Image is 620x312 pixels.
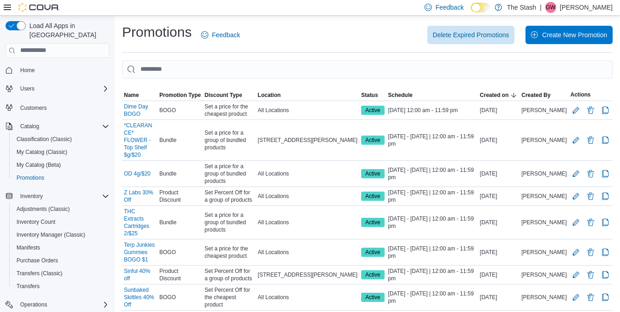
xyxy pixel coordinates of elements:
span: [PERSON_NAME] [521,219,567,226]
button: Inventory [2,190,113,203]
span: Active [365,192,380,200]
span: [DATE] - [DATE] | 12:00 am - 11:59 pm [388,133,476,147]
span: Users [17,83,109,94]
button: Users [2,82,113,95]
span: My Catalog (Beta) [17,161,61,169]
span: [PERSON_NAME] [521,193,567,200]
input: This is a search bar. As you type, the results lower in the page will automatically filter. [122,60,613,79]
button: Catalog [17,121,43,132]
span: Customers [20,104,47,112]
span: [DATE] 12:00 am - 11:59 pm [388,107,458,114]
button: My Catalog (Beta) [9,159,113,171]
a: Feedback [197,26,244,44]
a: Customers [17,102,50,113]
button: Adjustments (Classic) [9,203,113,216]
span: Created on [480,91,509,99]
span: Active [361,192,385,201]
button: Purchase Orders [9,254,113,267]
span: Bundle [159,219,176,226]
button: Manifests [9,241,113,254]
span: Active [361,106,385,115]
span: Active [361,293,385,302]
span: Home [17,64,109,76]
button: Create New Promotion [525,26,613,44]
a: Home [17,65,39,76]
button: Edit Promotion [570,292,581,303]
button: Discount Type [203,90,256,101]
p: [PERSON_NAME] [560,2,613,13]
button: Delete Promotion [585,168,596,179]
div: [DATE] [478,247,520,258]
img: Cova [18,3,60,12]
p: The Stash [507,2,536,13]
div: Set Percent Off for the cheapest product [203,284,256,310]
h1: Promotions [122,23,192,41]
span: Adjustments (Classic) [13,204,109,215]
button: Clone Promotion [600,191,611,202]
span: Active [361,136,385,145]
div: Set a price for a group of bundled products [203,210,256,235]
span: Active [361,218,385,227]
span: Product Discount [159,267,201,282]
button: Inventory Manager (Classic) [9,228,113,241]
span: Purchase Orders [13,255,109,266]
button: Transfers (Classic) [9,267,113,280]
span: Active [361,248,385,257]
button: Transfers [9,280,113,293]
a: My Catalog (Classic) [13,147,71,158]
span: All Locations [258,219,289,226]
a: Inventory Manager (Classic) [13,229,89,240]
span: Schedule [388,91,413,99]
span: Transfers (Classic) [17,270,62,277]
span: Inventory Count [17,218,56,226]
button: Delete Promotion [585,269,596,280]
span: Classification (Classic) [17,136,72,143]
span: Name [124,91,139,99]
span: Promotion Type [159,91,201,99]
button: Clone Promotion [600,269,611,280]
div: [DATE] [478,135,520,146]
button: Name [122,90,157,101]
div: [DATE] [478,292,520,303]
span: Adjustments (Classic) [17,205,70,213]
span: GW [546,2,556,13]
span: BOGO [159,249,176,256]
button: Delete Promotion [585,135,596,146]
span: Active [365,271,380,279]
span: Manifests [17,244,40,251]
span: Active [365,136,380,144]
span: Actions [570,91,591,98]
span: Promotions [13,172,109,183]
a: *CLEARANCE* FLOWER - Top Shelf $g/$20 [124,122,156,159]
button: Home [2,63,113,77]
span: Operations [17,299,109,310]
span: Users [20,85,34,92]
span: Delete Expired Promotions [433,30,509,40]
span: Inventory Count [13,216,109,227]
div: [DATE] [478,105,520,116]
button: Location [256,90,359,101]
button: Created By [519,90,569,101]
span: Dark Mode [471,12,471,13]
span: Catalog [20,123,39,130]
span: Feedback [436,3,464,12]
span: Active [365,218,380,227]
span: Transfers [17,283,39,290]
button: Delete Promotion [585,191,596,202]
button: Clone Promotion [600,105,611,116]
button: Edit Promotion [570,247,581,258]
span: All Locations [258,294,289,301]
span: [DATE] - [DATE] | 12:00 am - 11:59 pm [388,215,476,230]
span: Active [365,106,380,114]
div: [DATE] [478,269,520,280]
a: Adjustments (Classic) [13,204,73,215]
span: BOGO [159,107,176,114]
span: Inventory [20,193,43,200]
span: [DATE] - [DATE] | 12:00 am - 11:59 pm [388,166,476,181]
button: Operations [2,298,113,311]
button: Edit Promotion [570,269,581,280]
div: Gary Whatley [545,2,556,13]
span: [PERSON_NAME] [521,136,567,144]
span: Classification (Classic) [13,134,109,145]
span: [STREET_ADDRESS][PERSON_NAME] [258,136,357,144]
